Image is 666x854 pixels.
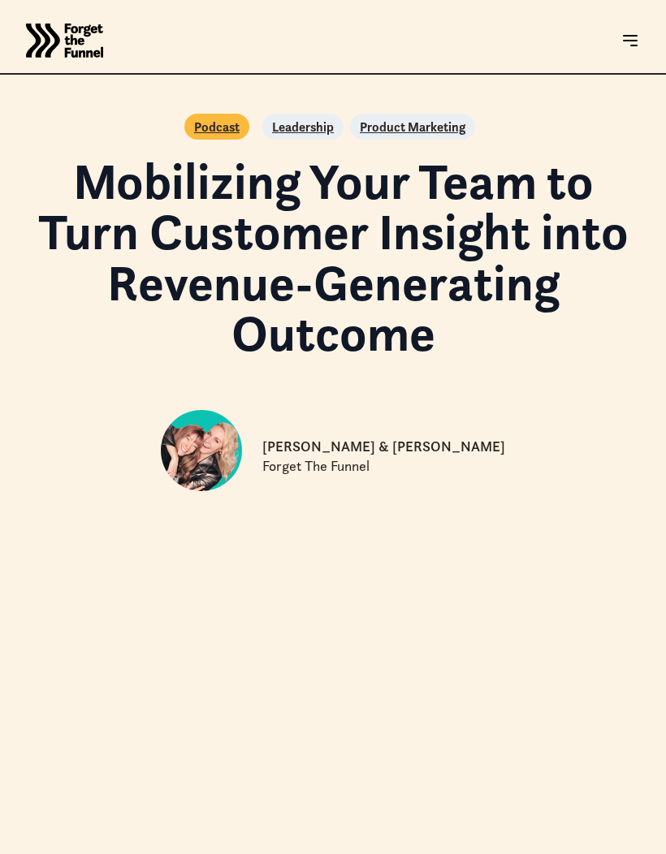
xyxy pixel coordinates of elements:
[26,156,640,359] h1: Mobilizing Your Team to Turn Customer Insight into Revenue-Generating Outcome
[52,537,614,852] iframe: YouTube embed
[194,117,240,136] a: Podcast
[360,117,465,136] a: Product Marketing
[262,438,505,457] p: [PERSON_NAME] & [PERSON_NAME]
[272,117,334,136] a: Leadership
[26,8,103,73] a: home
[262,457,370,477] p: Forget The Funnel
